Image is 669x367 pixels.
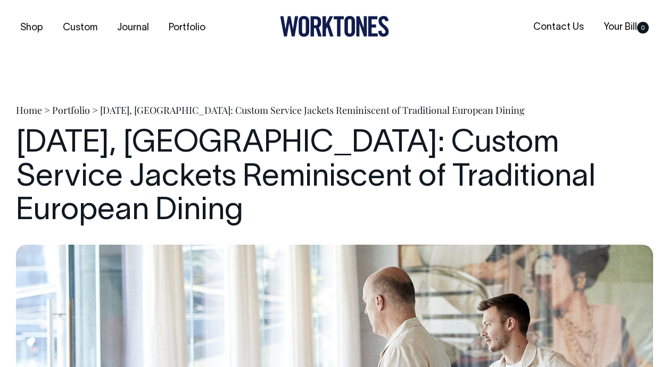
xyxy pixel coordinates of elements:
[16,127,653,229] h1: [DATE], [GEOGRAPHIC_DATA]: Custom Service Jackets Reminiscent of Traditional European Dining
[113,19,153,37] a: Journal
[164,19,210,37] a: Portfolio
[92,104,98,116] span: >
[52,104,90,116] a: Portfolio
[599,19,653,36] a: Your Bill0
[44,104,50,116] span: >
[59,19,102,37] a: Custom
[529,19,588,36] a: Contact Us
[637,22,649,34] span: 0
[16,104,42,116] a: Home
[100,104,525,116] span: [DATE], [GEOGRAPHIC_DATA]: Custom Service Jackets Reminiscent of Traditional European Dining
[16,19,47,37] a: Shop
